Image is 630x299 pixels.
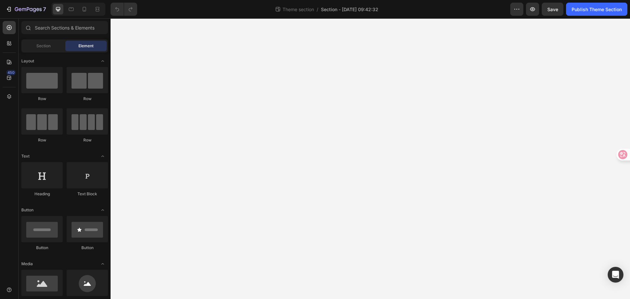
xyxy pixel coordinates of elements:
[6,70,16,75] div: 450
[36,43,51,49] span: Section
[321,6,378,13] span: Section - [DATE] 09:42:32
[3,3,49,16] button: 7
[281,6,315,13] span: Theme section
[21,245,63,251] div: Button
[97,56,108,66] span: Toggle open
[97,205,108,215] span: Toggle open
[97,151,108,161] span: Toggle open
[572,6,622,13] div: Publish Theme Section
[21,191,63,197] div: Heading
[111,18,630,299] iframe: Design area
[67,96,108,102] div: Row
[21,137,63,143] div: Row
[21,261,33,267] span: Media
[547,7,558,12] span: Save
[21,153,30,159] span: Text
[21,58,34,64] span: Layout
[97,259,108,269] span: Toggle open
[78,43,94,49] span: Element
[542,3,563,16] button: Save
[43,5,46,13] p: 7
[67,191,108,197] div: Text Block
[21,21,108,34] input: Search Sections & Elements
[21,207,33,213] span: Button
[67,245,108,251] div: Button
[111,3,137,16] div: Undo/Redo
[21,96,63,102] div: Row
[608,267,623,283] div: Open Intercom Messenger
[317,6,318,13] span: /
[566,3,627,16] button: Publish Theme Section
[67,137,108,143] div: Row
